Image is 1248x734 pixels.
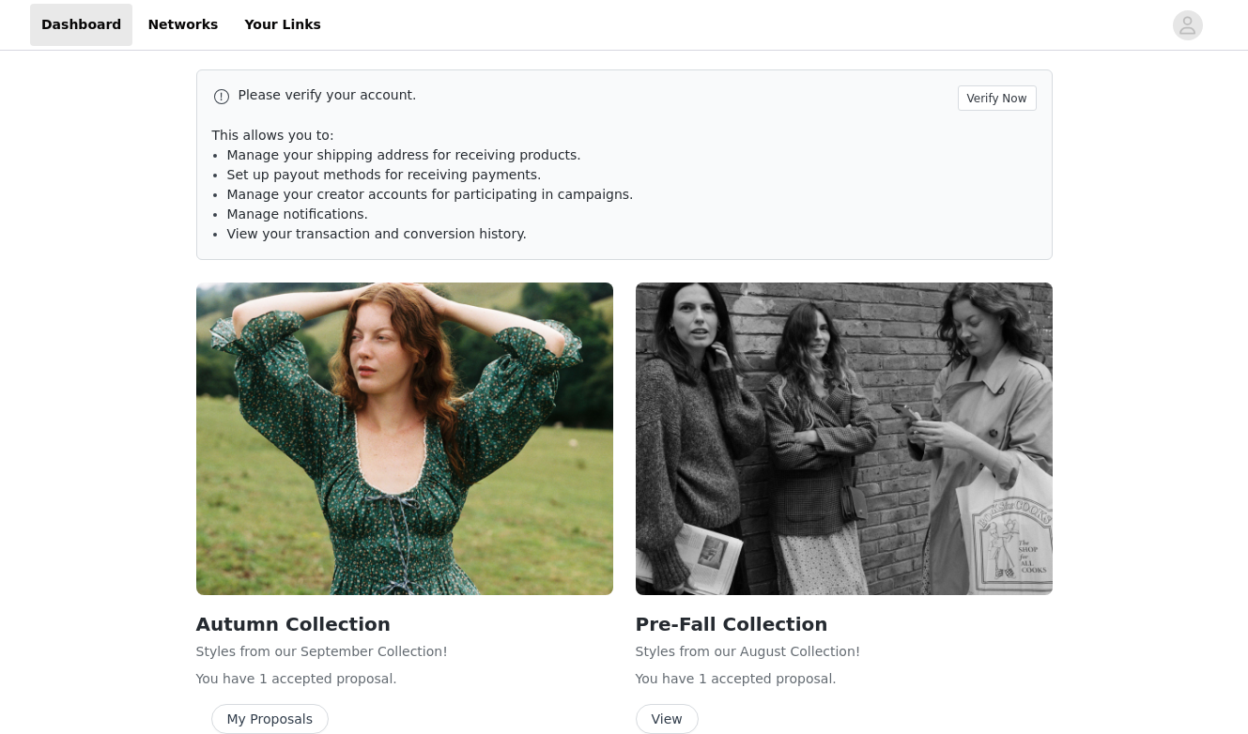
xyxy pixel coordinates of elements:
[233,4,332,46] a: Your Links
[212,126,1037,145] p: This allows you to:
[636,704,699,734] button: View
[227,187,634,202] span: Manage your creator accounts for participating in campaigns.
[196,642,613,662] p: Styles from our September Collection!
[227,147,581,162] span: Manage your shipping address for receiving products.
[30,4,132,46] a: Dashboard
[196,283,613,595] img: Christy Dawn
[636,642,1053,662] p: Styles from our August Collection!
[196,669,613,689] p: You have 1 accepted proposal .
[636,712,699,726] a: View
[211,704,330,734] button: My Proposals
[227,167,542,182] span: Set up payout methods for receiving payments.
[636,610,1053,638] h2: Pre-Fall Collection
[636,283,1053,595] img: Christy Dawn
[136,4,229,46] a: Networks
[196,610,613,638] h2: Autumn Collection
[227,226,527,241] span: View your transaction and conversion history.
[1179,10,1196,40] div: avatar
[958,85,1037,111] button: Verify Now
[636,669,1053,689] p: You have 1 accepted proposal .
[227,206,369,222] span: Manage notifications.
[239,85,950,105] p: Please verify your account.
